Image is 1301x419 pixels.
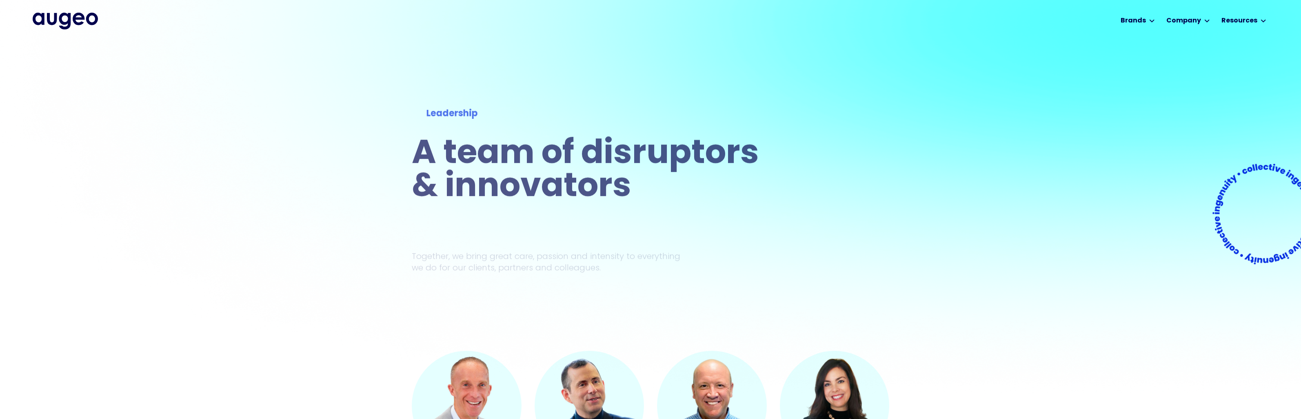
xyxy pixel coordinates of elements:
div: Resources [1221,16,1257,26]
img: Augeo's full logo in midnight blue. [33,13,98,29]
div: Brands [1121,16,1146,26]
p: Together, we bring great care, passion and intensity to everything we do for our clients, partner... [412,250,693,273]
a: home [33,13,98,29]
div: Company [1166,16,1201,26]
h1: A team of disruptors & innovators [412,138,764,204]
div: Leadership [426,107,750,120]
